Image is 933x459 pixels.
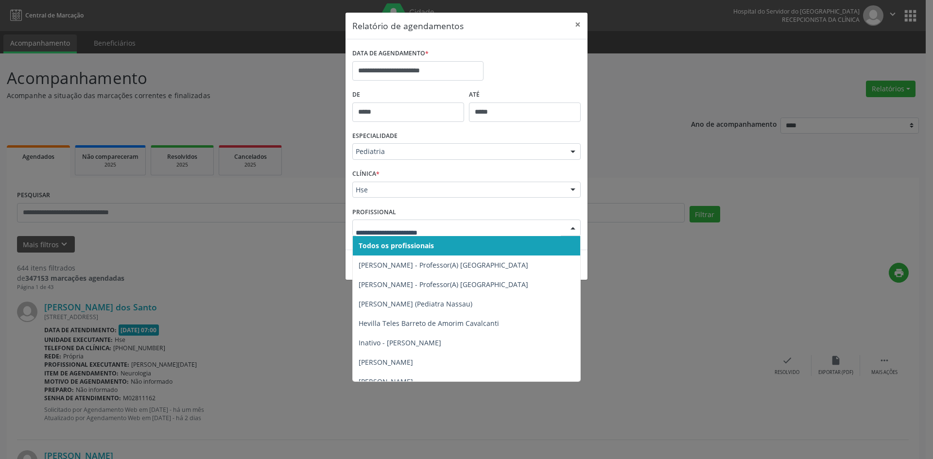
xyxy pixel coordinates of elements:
[359,241,434,250] span: Todos os profissionais
[359,377,413,386] span: [PERSON_NAME]
[356,185,561,195] span: Hse
[352,129,397,144] label: ESPECIALIDADE
[356,147,561,156] span: Pediatria
[359,260,528,270] span: [PERSON_NAME] - Professor(A) [GEOGRAPHIC_DATA]
[359,299,472,308] span: [PERSON_NAME] (Pediatra Nassau)
[359,338,441,347] span: Inativo - [PERSON_NAME]
[352,87,464,102] label: De
[352,167,380,182] label: CLÍNICA
[352,19,464,32] h5: Relatório de agendamentos
[568,13,587,36] button: Close
[352,204,396,220] label: PROFISSIONAL
[469,87,581,102] label: ATÉ
[359,319,499,328] span: Hevilla Teles Barreto de Amorim Cavalcanti
[352,46,429,61] label: DATA DE AGENDAMENTO
[359,280,528,289] span: [PERSON_NAME] - Professor(A) [GEOGRAPHIC_DATA]
[359,357,413,367] span: [PERSON_NAME]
